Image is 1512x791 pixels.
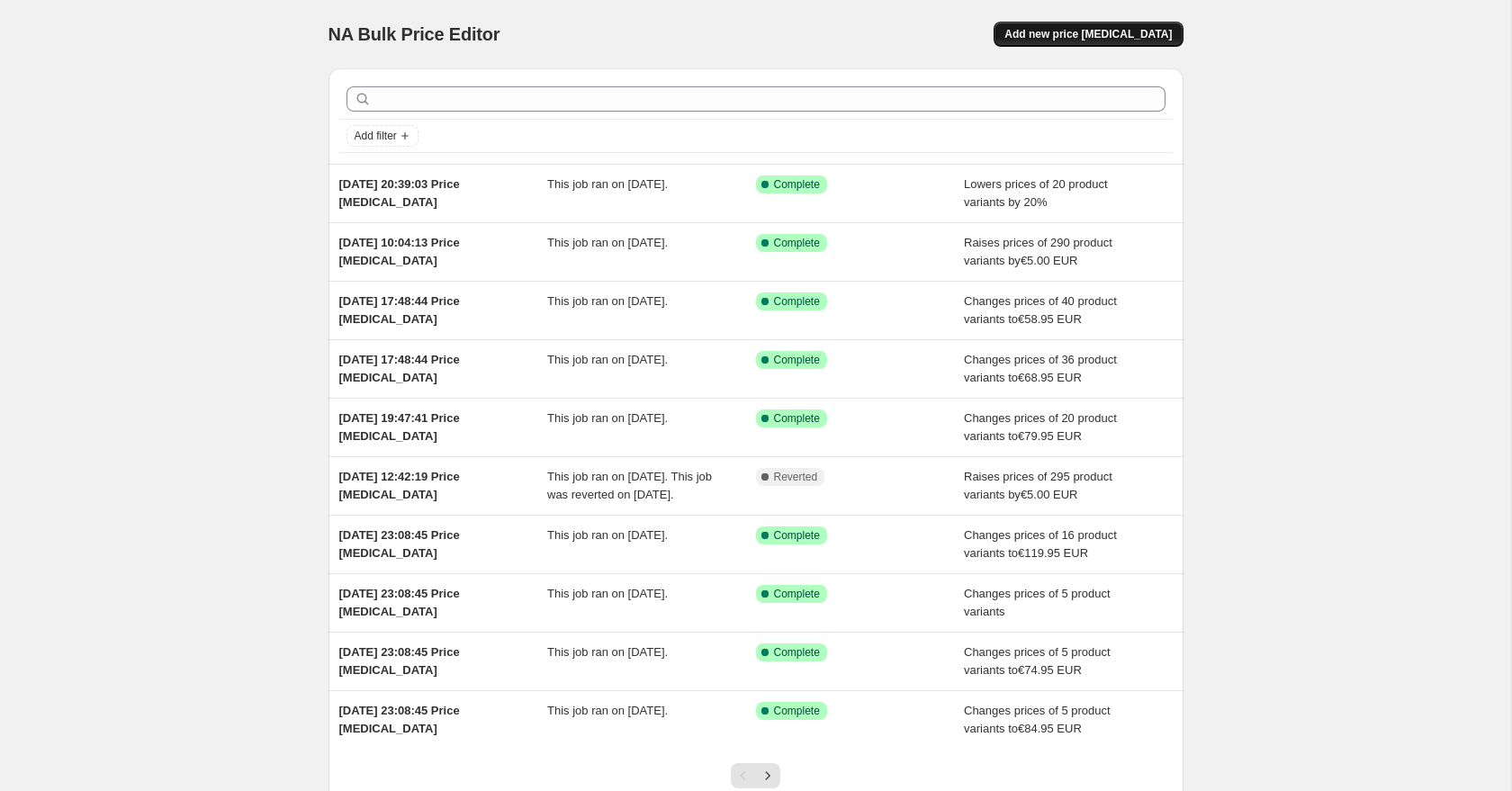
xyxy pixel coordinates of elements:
[774,528,820,543] span: Complete
[1021,254,1078,267] span: €5.00 EUR
[964,294,1117,326] span: Changes prices of 40 product variants to
[1018,546,1088,560] span: €119.95 EUR
[547,294,668,308] span: This job ran on [DATE].
[774,236,820,250] span: Complete
[774,470,818,484] span: Reverted
[964,645,1111,677] span: Changes prices of 5 product variants to
[1018,312,1082,326] span: €58.95 EUR
[339,528,460,560] span: [DATE] 23:08:45 Price [MEDICAL_DATA]
[774,587,820,601] span: Complete
[964,587,1111,618] span: Changes prices of 5 product variants
[547,236,668,249] span: This job ran on [DATE].
[774,704,820,718] span: Complete
[964,470,1112,501] span: Raises prices of 295 product variants by
[1018,663,1082,677] span: €74.95 EUR
[964,353,1117,384] span: Changes prices of 36 product variants to
[964,704,1111,735] span: Changes prices of 5 product variants to
[774,294,820,309] span: Complete
[355,129,397,143] span: Add filter
[547,177,668,191] span: This job ran on [DATE].
[774,645,820,660] span: Complete
[994,22,1183,47] button: Add new price [MEDICAL_DATA]
[964,528,1117,560] span: Changes prices of 16 product variants to
[339,587,460,618] span: [DATE] 23:08:45 Price [MEDICAL_DATA]
[547,645,668,659] span: This job ran on [DATE].
[1018,429,1082,443] span: €79.95 EUR
[547,353,668,366] span: This job ran on [DATE].
[339,294,460,326] span: [DATE] 17:48:44 Price [MEDICAL_DATA]
[731,763,780,788] nav: Pagination
[547,587,668,600] span: This job ran on [DATE].
[339,236,460,267] span: [DATE] 10:04:13 Price [MEDICAL_DATA]
[547,470,712,501] span: This job ran on [DATE]. This job was reverted on [DATE].
[1021,488,1078,501] span: €5.00 EUR
[755,763,780,788] button: Next
[774,177,820,192] span: Complete
[339,177,460,209] span: [DATE] 20:39:03 Price [MEDICAL_DATA]
[1004,27,1172,41] span: Add new price [MEDICAL_DATA]
[1018,371,1082,384] span: €68.95 EUR
[547,528,668,542] span: This job ran on [DATE].
[346,125,418,147] button: Add filter
[339,353,460,384] span: [DATE] 17:48:44 Price [MEDICAL_DATA]
[339,704,460,735] span: [DATE] 23:08:45 Price [MEDICAL_DATA]
[547,704,668,717] span: This job ran on [DATE].
[547,411,668,425] span: This job ran on [DATE].
[339,645,460,677] span: [DATE] 23:08:45 Price [MEDICAL_DATA]
[964,177,1108,209] span: Lowers prices of 20 product variants by 20%
[964,236,1112,267] span: Raises prices of 290 product variants by
[1018,722,1082,735] span: €84.95 EUR
[328,24,500,44] span: NA Bulk Price Editor
[339,470,460,501] span: [DATE] 12:42:19 Price [MEDICAL_DATA]
[774,411,820,426] span: Complete
[964,411,1117,443] span: Changes prices of 20 product variants to
[774,353,820,367] span: Complete
[339,411,460,443] span: [DATE] 19:47:41 Price [MEDICAL_DATA]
